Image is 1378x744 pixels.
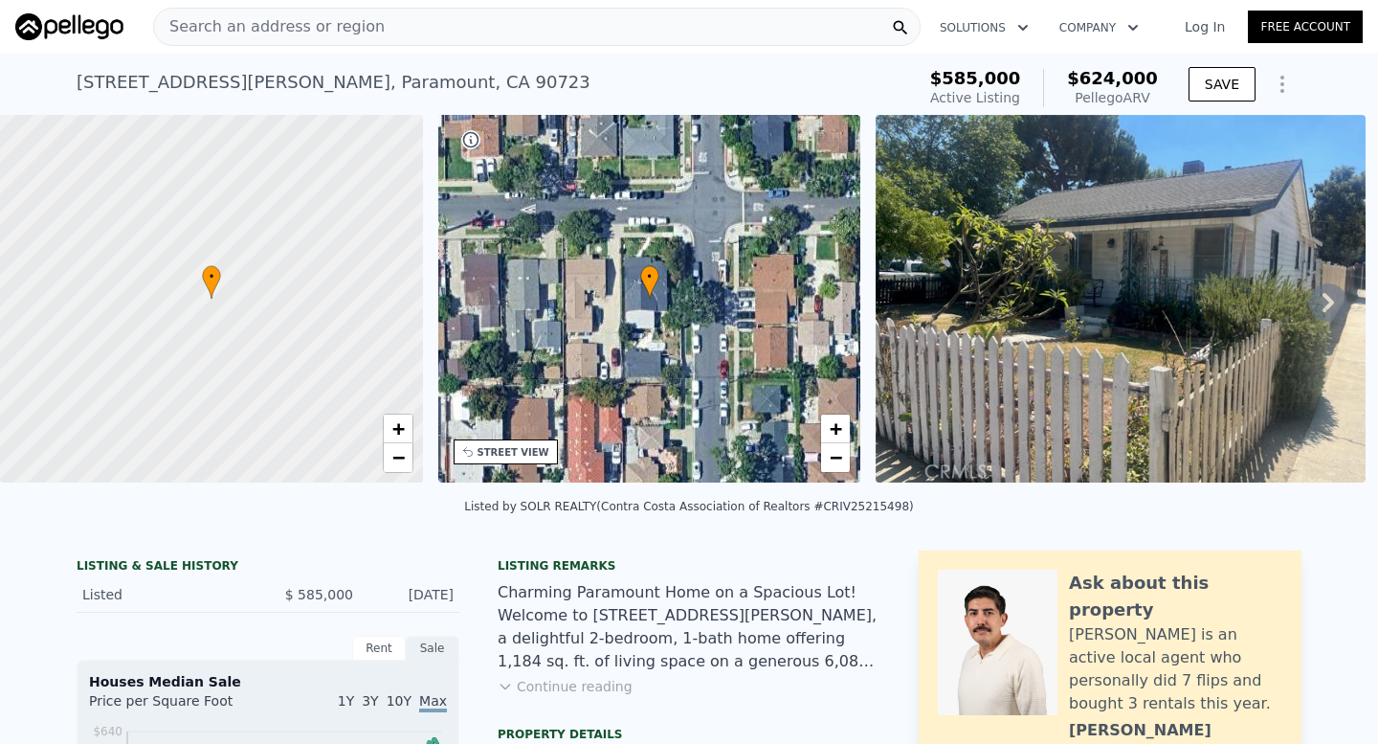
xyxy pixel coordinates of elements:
tspan: $640 [93,725,122,738]
div: LISTING & SALE HISTORY [77,558,459,577]
a: Log In [1162,17,1248,36]
div: • [640,265,659,299]
span: Max [419,693,447,712]
span: $624,000 [1067,68,1158,88]
span: $ 585,000 [285,587,353,602]
div: [STREET_ADDRESS][PERSON_NAME] , Paramount , CA 90723 [77,69,590,96]
a: Zoom out [821,443,850,472]
div: Rent [352,636,406,661]
button: SAVE [1189,67,1256,101]
button: Company [1044,11,1154,45]
a: Free Account [1248,11,1363,43]
a: Zoom in [384,415,412,443]
span: Active Listing [930,90,1020,105]
div: Ask about this property [1069,570,1282,623]
span: • [202,268,221,285]
div: STREET VIEW [478,445,549,460]
div: [PERSON_NAME] is an active local agent who personally did 7 flips and bought 3 rentals this year. [1069,623,1282,715]
a: Zoom in [821,415,850,443]
span: + [830,417,842,440]
span: 1Y [338,693,354,709]
button: Solutions [924,11,1044,45]
span: − [391,445,404,469]
button: Show Options [1263,65,1301,103]
span: • [640,268,659,285]
div: [DATE] [368,585,454,604]
div: Pellego ARV [1067,88,1158,107]
div: Listed [82,585,253,604]
span: Search an address or region [154,15,385,38]
div: • [202,265,221,299]
div: Charming Paramount Home on a Spacious Lot! Welcome to [STREET_ADDRESS][PERSON_NAME], a delightful... [498,581,880,673]
span: 3Y [362,693,378,709]
a: Zoom out [384,443,412,472]
div: Sale [406,636,459,661]
div: Houses Median Sale [89,672,447,691]
span: 10Y [387,693,411,709]
div: Listed by SOLR REALTY (Contra Costa Association of Realtors #CRIV25215498) [464,500,913,513]
div: Price per Square Foot [89,691,268,722]
img: Sale: 169652014 Parcel: 47857394 [876,115,1366,483]
div: Listing remarks [498,558,880,574]
div: Property details [498,727,880,742]
img: Pellego [15,13,123,40]
button: Continue reading [498,677,633,696]
span: $585,000 [930,68,1021,88]
span: + [391,417,404,440]
span: − [830,445,842,469]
